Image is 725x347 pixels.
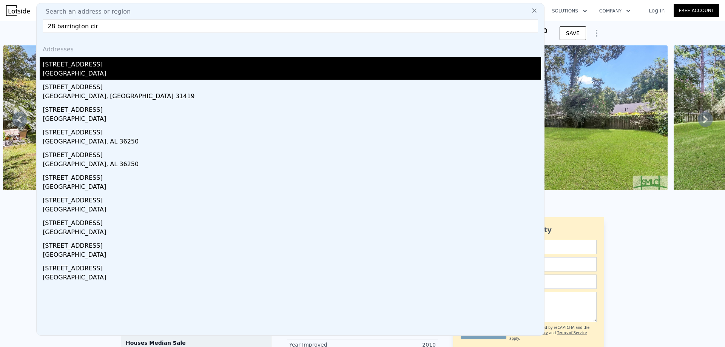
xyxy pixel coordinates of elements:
a: Free Account [674,4,719,17]
div: [GEOGRAPHIC_DATA] [43,228,541,238]
div: Houses Median Sale [126,339,267,347]
button: Show Options [589,26,604,41]
div: [GEOGRAPHIC_DATA], [GEOGRAPHIC_DATA] 31419 [43,92,541,102]
div: [STREET_ADDRESS] [43,148,541,160]
div: [STREET_ADDRESS] [43,216,541,228]
img: Sale: 10476183 Parcel: 18494061 [450,45,668,190]
img: Sale: 10476183 Parcel: 18494061 [3,45,221,190]
div: [GEOGRAPHIC_DATA] [43,182,541,193]
img: Lotside [6,5,30,16]
div: [GEOGRAPHIC_DATA], AL 36250 [43,137,541,148]
button: Solutions [546,4,593,18]
div: [GEOGRAPHIC_DATA] [43,250,541,261]
a: Terms of Service [557,331,587,335]
div: [GEOGRAPHIC_DATA] [43,273,541,284]
span: Search an address or region [40,7,131,16]
a: Log In [640,7,674,14]
div: [GEOGRAPHIC_DATA] [43,114,541,125]
input: Enter an address, city, region, neighborhood or zip code [43,19,538,33]
div: [STREET_ADDRESS] [43,57,541,69]
div: Addresses [40,39,541,57]
div: [STREET_ADDRESS] [43,261,541,273]
div: [STREET_ADDRESS] [43,193,541,205]
div: [GEOGRAPHIC_DATA] [43,69,541,80]
div: This site is protected by reCAPTCHA and the Google and apply. [509,325,597,341]
div: [STREET_ADDRESS] [43,170,541,182]
button: SAVE [560,26,586,40]
div: [GEOGRAPHIC_DATA], AL 36250 [43,160,541,170]
div: [STREET_ADDRESS] [43,102,541,114]
div: [STREET_ADDRESS] [43,80,541,92]
div: [STREET_ADDRESS] [43,125,541,137]
div: [STREET_ADDRESS] [43,238,541,250]
button: Company [593,4,637,18]
div: [GEOGRAPHIC_DATA] [43,205,541,216]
